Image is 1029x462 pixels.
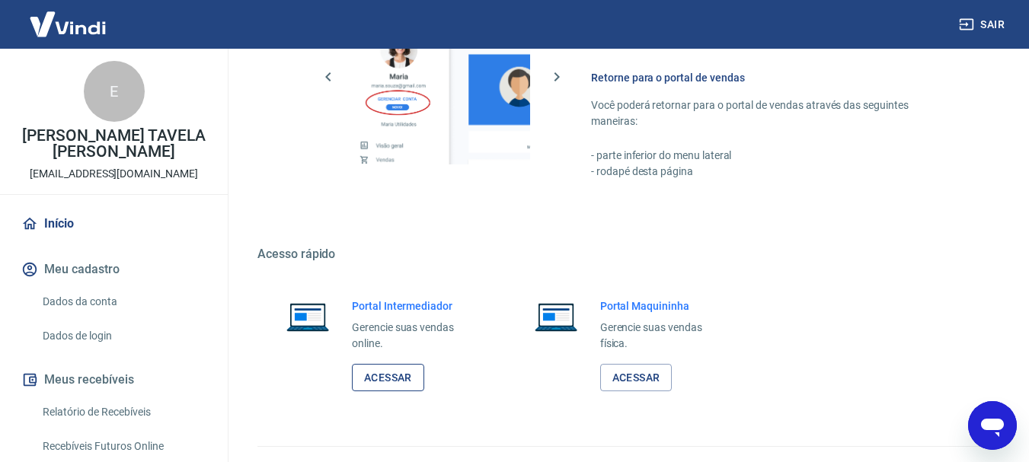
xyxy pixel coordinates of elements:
[37,431,209,462] a: Recebíveis Futuros Online
[956,11,1011,39] button: Sair
[591,164,956,180] p: - rodapé desta página
[30,166,198,182] p: [EMAIL_ADDRESS][DOMAIN_NAME]
[18,1,117,47] img: Vindi
[600,298,727,314] h6: Portal Maquininha
[37,397,209,428] a: Relatório de Recebíveis
[600,364,673,392] a: Acessar
[600,320,727,352] p: Gerencie suas vendas física.
[591,97,956,129] p: Você poderá retornar para o portal de vendas através das seguintes maneiras:
[12,128,216,160] p: [PERSON_NAME] TAVELA [PERSON_NAME]
[352,298,478,314] h6: Portal Intermediador
[591,148,956,164] p: - parte inferior do menu lateral
[968,401,1017,450] iframe: Botão para abrir a janela de mensagens
[37,286,209,317] a: Dados da conta
[18,253,209,286] button: Meu cadastro
[84,61,145,122] div: E
[591,70,956,85] h6: Retorne para o portal de vendas
[257,247,992,262] h5: Acesso rápido
[352,364,424,392] a: Acessar
[352,320,478,352] p: Gerencie suas vendas online.
[37,320,209,352] a: Dados de login
[276,298,340,335] img: Imagem de um notebook aberto
[18,363,209,397] button: Meus recebíveis
[18,207,209,241] a: Início
[524,298,588,335] img: Imagem de um notebook aberto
